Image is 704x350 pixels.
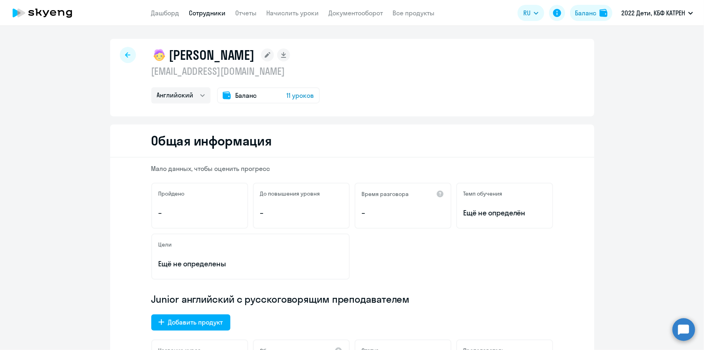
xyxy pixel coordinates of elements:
[151,65,320,78] p: [EMAIL_ADDRESS][DOMAIN_NAME]
[159,190,185,197] h5: Пройдено
[267,9,319,17] a: Начислить уроки
[518,5,544,21] button: RU
[393,9,435,17] a: Все продукты
[236,91,257,100] span: Баланс
[189,9,226,17] a: Сотрудники
[159,259,343,269] p: Ещё не определены
[260,190,320,197] h5: До повышения уровня
[464,190,503,197] h5: Темп обучения
[575,8,596,18] div: Баланс
[617,3,697,23] button: 2022 Дети, КБФ КАТРЕН
[621,8,685,18] p: 2022 Дети, КБФ КАТРЕН
[168,317,223,327] div: Добавить продукт
[523,8,531,18] span: RU
[287,91,314,100] span: 11 уроков
[151,314,230,331] button: Добавить продукт
[362,190,409,198] h5: Время разговора
[151,133,272,149] h2: Общая информация
[570,5,612,21] button: Балансbalance
[151,164,553,173] p: Мало данных, чтобы оценить прогресс
[159,241,172,248] h5: Цели
[600,9,608,17] img: balance
[362,208,444,218] p: –
[260,208,343,218] p: –
[236,9,257,17] a: Отчеты
[151,47,167,63] img: child
[159,208,241,218] p: –
[151,9,180,17] a: Дашборд
[329,9,383,17] a: Документооборот
[464,208,546,218] span: Ещё не определён
[151,293,410,306] span: Junior английский с русскоговорящим преподавателем
[169,47,255,63] h1: [PERSON_NAME]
